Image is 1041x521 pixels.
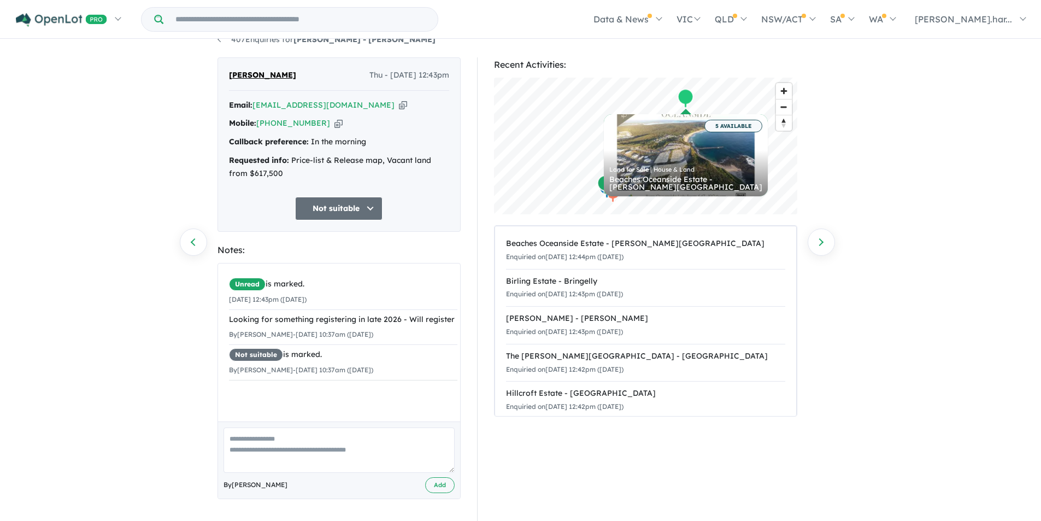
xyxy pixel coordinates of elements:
span: [PERSON_NAME].har... [915,14,1012,25]
span: [PERSON_NAME] [229,69,296,82]
span: Thu - [DATE] 12:43pm [369,69,449,82]
img: Openlot PRO Logo White [16,13,107,27]
strong: Callback preference: [229,137,309,147]
div: Beaches Oceanside Estate - [PERSON_NAME][GEOGRAPHIC_DATA] [609,175,762,191]
small: By [PERSON_NAME] - [DATE] 10:37am ([DATE]) [229,330,373,338]
a: [PERSON_NAME] - [PERSON_NAME]Enquiried on[DATE] 12:43pm ([DATE]) [506,306,785,344]
button: Zoom in [776,83,792,99]
a: Hillcroft Estate - [GEOGRAPHIC_DATA]Enquiried on[DATE] 12:42pm ([DATE]) [506,381,785,419]
a: 5 AVAILABLE Land for Sale | House & Land Beaches Oceanside Estate - [PERSON_NAME][GEOGRAPHIC_DATA] [604,114,768,196]
a: The [PERSON_NAME][GEOGRAPHIC_DATA] - [GEOGRAPHIC_DATA]Enquiried on[DATE] 12:42pm ([DATE]) [506,344,785,382]
a: [PHONE_NUMBER] [256,118,330,128]
button: Copy [334,118,343,129]
small: Enquiried on [DATE] 12:44pm ([DATE]) [506,253,624,261]
div: Price-list & Release map, Vacant land from $617,500 [229,154,449,180]
button: Add [425,477,455,493]
small: Enquiried on [DATE] 12:42pm ([DATE]) [506,365,624,373]
small: Enquiried on [DATE] 12:43pm ([DATE]) [506,327,623,336]
a: 407Enquiries for[PERSON_NAME] - [PERSON_NAME] [217,34,436,44]
a: Birling Estate - BringellyEnquiried on[DATE] 12:43pm ([DATE]) [506,269,785,307]
nav: breadcrumb [217,33,824,46]
span: By [PERSON_NAME] [224,479,287,490]
canvas: Map [494,78,797,214]
div: The [PERSON_NAME][GEOGRAPHIC_DATA] - [GEOGRAPHIC_DATA] [506,350,785,363]
div: Beaches Oceanside Estate - [PERSON_NAME][GEOGRAPHIC_DATA] [506,237,785,250]
button: Zoom out [776,99,792,115]
button: Copy [399,99,407,111]
div: is marked. [229,348,457,361]
div: [PERSON_NAME] - [PERSON_NAME] [506,312,785,325]
a: [EMAIL_ADDRESS][DOMAIN_NAME] [252,100,395,110]
button: Reset bearing to north [776,115,792,131]
span: 5 AVAILABLE [704,120,762,132]
button: Not suitable [295,197,383,220]
span: Unread [229,278,266,291]
div: Notes: [217,243,461,257]
div: Map marker [677,89,693,109]
div: Land for Sale | House & Land [609,167,762,173]
strong: [PERSON_NAME] - [PERSON_NAME] [293,34,436,44]
input: Try estate name, suburb, builder or developer [166,8,436,31]
strong: Mobile: [229,118,256,128]
div: is marked. [229,278,457,291]
span: Not suitable [229,348,283,361]
div: Map marker [597,175,613,195]
small: Enquiried on [DATE] 12:43pm ([DATE]) [506,290,623,298]
div: Hillcroft Estate - [GEOGRAPHIC_DATA] [506,387,785,400]
div: Recent Activities: [494,57,797,72]
strong: Email: [229,100,252,110]
a: Beaches Oceanside Estate - [PERSON_NAME][GEOGRAPHIC_DATA]Enquiried on[DATE] 12:44pm ([DATE]) [506,232,785,270]
small: [DATE] 12:43pm ([DATE]) [229,295,307,303]
small: By [PERSON_NAME] - [DATE] 10:37am ([DATE]) [229,366,373,374]
small: Enquiried on [DATE] 12:42pm ([DATE]) [506,402,624,411]
strong: Requested info: [229,155,289,165]
div: In the morning [229,136,449,149]
div: Looking for something registering in late 2026 - Will register [229,313,457,326]
div: Birling Estate - Bringelly [506,275,785,288]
